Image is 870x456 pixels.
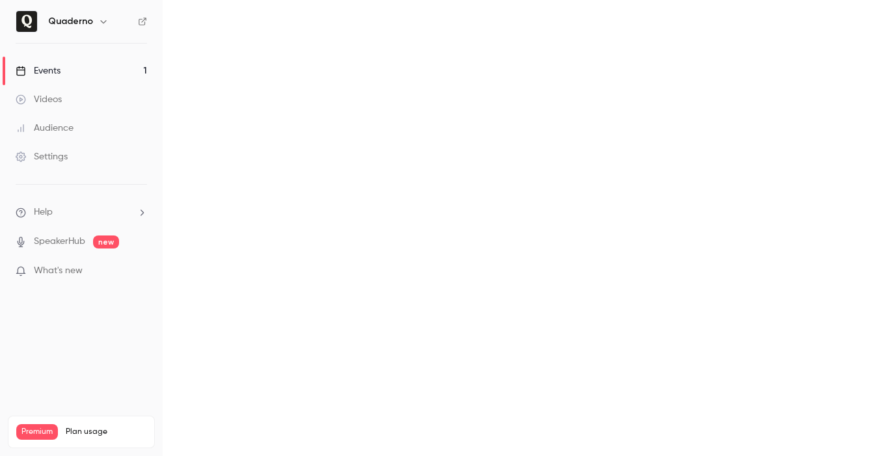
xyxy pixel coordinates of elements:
[34,235,85,248] a: SpeakerHub
[16,64,61,77] div: Events
[34,264,83,278] span: What's new
[16,150,68,163] div: Settings
[66,427,146,437] span: Plan usage
[48,15,93,28] h6: Quaderno
[16,122,74,135] div: Audience
[131,265,147,277] iframe: Noticeable Trigger
[93,235,119,248] span: new
[16,424,58,440] span: Premium
[16,93,62,106] div: Videos
[16,206,147,219] li: help-dropdown-opener
[34,206,53,219] span: Help
[16,11,37,32] img: Quaderno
